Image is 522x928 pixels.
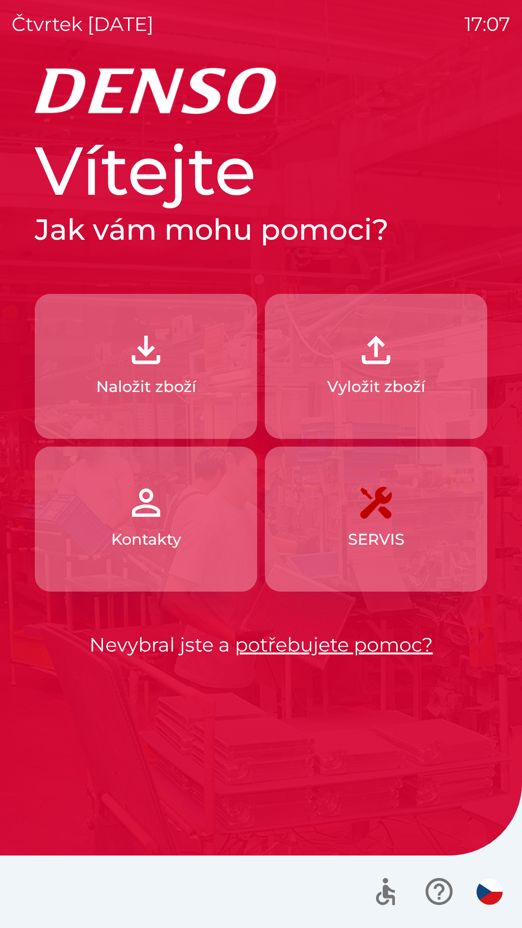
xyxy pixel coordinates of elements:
[348,528,405,551] p: SERVIS
[355,329,397,371] img: 2fb22d7f-6f53-46d3-a092-ee91fce06e5d.png
[235,633,433,656] a: potřebujete pomoc?
[464,10,510,39] p: 17:07
[96,375,196,398] p: Naložit zboží
[125,481,167,524] img: 072f4d46-cdf8-44b2-b931-d189da1a2739.png
[477,879,503,905] img: cs flag
[355,481,397,524] img: 7408382d-57dc-4d4c-ad5a-dca8f73b6e74.png
[265,447,487,592] button: SERVIS
[265,294,487,439] button: Vyložit zboží
[35,68,487,114] img: Logo
[111,528,181,551] p: Kontakty
[35,447,257,592] button: Kontakty
[35,212,487,247] h2: Jak vám mohu pomoci?
[327,375,425,398] p: Vyložit zboží
[35,294,257,439] button: Naložit zboží
[35,630,487,659] p: Nevybral jste a
[12,10,154,39] p: čtvrtek [DATE]
[35,130,487,212] h1: Vítejte
[125,329,167,371] img: 918cc13a-b407-47b8-8082-7d4a57a89498.png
